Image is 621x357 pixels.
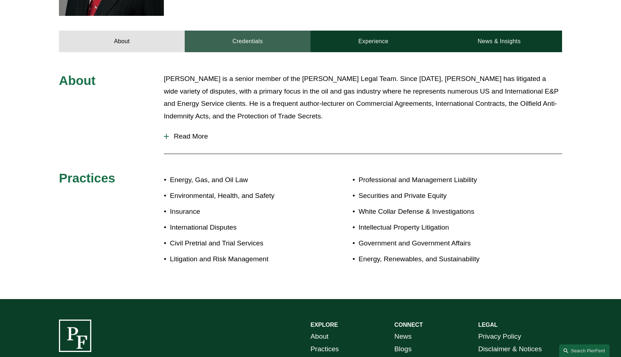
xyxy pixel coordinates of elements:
p: Litigation and Risk Management [170,253,310,266]
strong: LEGAL [478,322,498,328]
p: [PERSON_NAME] is a senior member of the [PERSON_NAME] Legal Team. Since [DATE], [PERSON_NAME] has... [164,73,562,122]
p: Environmental, Health, and Safety [170,190,310,202]
a: Privacy Policy [478,330,521,343]
p: Intellectual Property Litigation [359,221,520,234]
p: Government and Government Affairs [359,237,520,250]
span: About [59,73,96,87]
p: Securities and Private Equity [359,190,520,202]
p: Energy, Renewables, and Sustainability [359,253,520,266]
p: White Collar Defense & Investigations [359,205,520,218]
strong: EXPLORE [310,322,338,328]
button: Read More [164,127,562,146]
strong: CONNECT [394,322,423,328]
a: About [59,31,185,52]
a: Experience [310,31,436,52]
p: Professional and Management Liability [359,174,520,186]
a: News & Insights [436,31,562,52]
p: Civil Pretrial and Trial Services [170,237,310,250]
p: Energy, Gas, and Oil Law [170,174,310,186]
a: Credentials [185,31,310,52]
a: News [394,330,411,343]
a: Search this site [559,344,609,357]
a: About [310,330,328,343]
a: Practices [310,343,339,356]
p: International Disputes [170,221,310,234]
a: Disclaimer & Notices [478,343,542,356]
p: Insurance [170,205,310,218]
span: Read More [169,132,562,140]
a: Blogs [394,343,411,356]
span: Practices [59,171,115,185]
